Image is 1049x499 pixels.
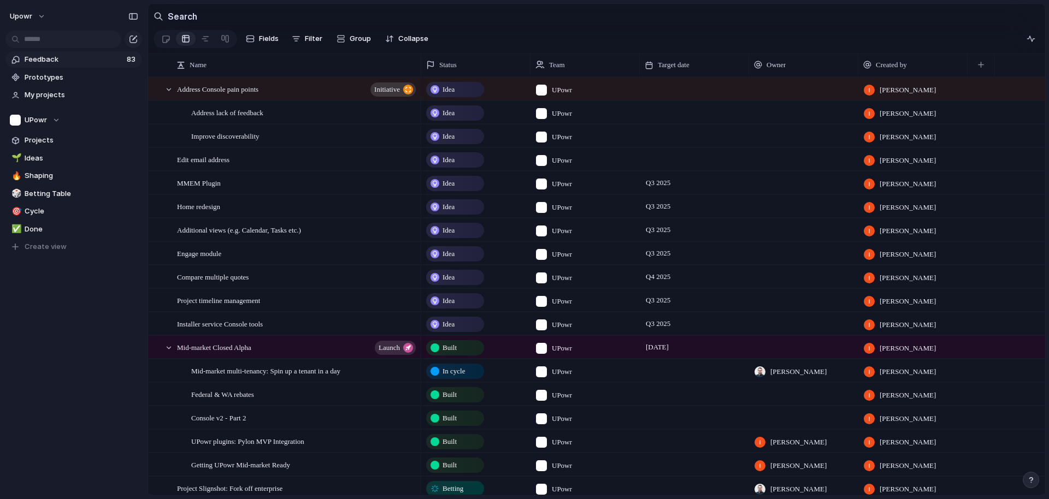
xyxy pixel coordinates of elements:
[177,482,282,494] span: Project Slignshot: Fork off enterprise
[25,206,138,217] span: Cycle
[880,413,936,424] span: [PERSON_NAME]
[552,319,572,330] span: UPowr
[5,69,142,86] a: Prototypes
[443,436,457,447] span: Built
[177,294,260,306] span: Project timeline management
[10,11,32,22] span: upowr
[370,82,416,97] button: initiative
[552,132,572,142] span: UPowr
[177,200,220,212] span: Home redesign
[191,129,260,142] span: Improve discoverability
[643,341,671,354] span: [DATE]
[658,60,689,70] span: Target date
[350,33,371,44] span: Group
[880,132,936,142] span: [PERSON_NAME]
[443,342,457,353] span: Built
[25,153,138,164] span: Ideas
[443,225,455,236] span: Idea
[643,294,673,307] span: Q3 2025
[643,270,673,283] span: Q4 2025
[880,484,936,495] span: [PERSON_NAME]
[381,30,433,47] button: Collapse
[770,437,827,448] span: [PERSON_NAME]
[374,82,400,97] span: initiative
[643,247,673,260] span: Q3 2025
[287,30,327,47] button: Filter
[552,85,572,96] span: UPowr
[177,176,221,189] span: MMEM Plugin
[880,202,936,213] span: [PERSON_NAME]
[443,131,455,142] span: Idea
[443,389,457,400] span: Built
[10,188,21,199] button: 🎲
[11,223,19,235] div: ✅
[552,225,572,236] span: UPowr
[552,437,572,448] span: UPowr
[880,85,936,96] span: [PERSON_NAME]
[25,72,138,83] span: Prototypes
[10,170,21,181] button: 🔥
[25,115,47,126] span: UPowr
[11,170,19,182] div: 🔥
[190,60,207,70] span: Name
[552,202,572,213] span: UPowr
[443,178,455,189] span: Idea
[880,249,936,260] span: [PERSON_NAME]
[443,201,455,212] span: Idea
[177,317,263,330] span: Installer service Console tools
[25,170,138,181] span: Shaping
[880,319,936,330] span: [PERSON_NAME]
[10,206,21,217] button: 🎯
[191,458,290,471] span: Getting UPowr Mid-market Ready
[880,390,936,401] span: [PERSON_NAME]
[880,155,936,166] span: [PERSON_NAME]
[5,186,142,202] div: 🎲Betting Table
[552,390,572,401] span: UPowr
[880,108,936,119] span: [PERSON_NAME]
[11,187,19,200] div: 🎲
[552,366,572,377] span: UPowr
[191,435,304,447] span: UPowr plugins: Pylon MVP Integration
[177,153,229,165] span: Edit email address
[443,272,455,283] span: Idea
[443,108,455,118] span: Idea
[552,155,572,166] span: UPowr
[168,10,197,23] h2: Search
[643,317,673,330] span: Q3 2025
[375,341,416,355] button: launch
[10,224,21,235] button: ✅
[25,90,138,100] span: My projects
[5,168,142,184] a: 🔥Shaping
[643,176,673,189] span: Q3 2025
[177,270,249,283] span: Compare multiple quotes
[880,366,936,377] span: [PERSON_NAME]
[11,152,19,164] div: 🌱
[5,150,142,167] a: 🌱Ideas
[177,247,221,259] span: Engage module
[552,249,572,260] span: UPowr
[177,223,301,236] span: Additional views (e.g. Calendar, Tasks etc.)
[11,205,19,218] div: 🎯
[25,135,138,146] span: Projects
[880,437,936,448] span: [PERSON_NAME]
[552,460,572,471] span: UPowr
[767,60,786,70] span: Owner
[10,153,21,164] button: 🌱
[443,155,455,165] span: Idea
[443,295,455,306] span: Idea
[5,203,142,219] a: 🎯Cycle
[443,319,455,330] span: Idea
[880,343,936,354] span: [PERSON_NAME]
[25,188,138,199] span: Betting Table
[379,340,400,355] span: launch
[25,241,67,252] span: Create view
[552,484,572,495] span: UPowr
[5,221,142,237] a: ✅Done
[552,296,572,307] span: UPowr
[876,60,907,70] span: Created by
[880,225,936,236] span: [PERSON_NAME]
